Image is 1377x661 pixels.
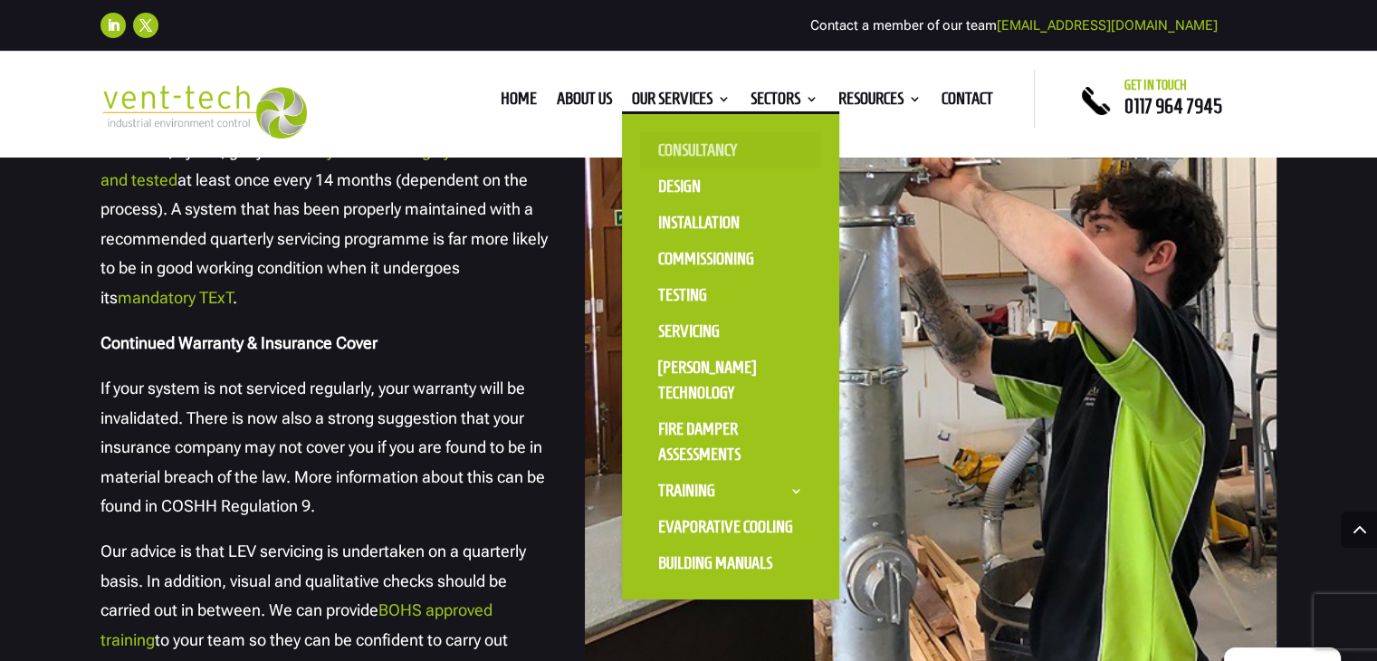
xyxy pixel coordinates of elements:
[640,132,821,168] a: Consultancy
[1124,95,1222,117] a: 0117 964 7945
[942,92,993,112] a: Contact
[640,313,821,350] a: Servicing
[1124,78,1187,92] span: Get in touch
[133,13,158,38] a: Follow on X
[640,411,821,473] a: Fire Damper Assessments
[632,92,731,112] a: Our Services
[640,277,821,313] a: Testing
[640,168,821,205] a: Design
[100,13,126,38] a: Follow on LinkedIn
[751,92,818,112] a: Sectors
[810,17,1218,34] span: Contact a member of our team
[100,85,308,139] img: 2023-09-27T08_35_16.549ZVENT-TECH---Clear-background
[640,205,821,241] a: Installation
[640,473,821,509] a: Training
[640,350,821,411] a: [PERSON_NAME] Technology
[557,92,612,112] a: About us
[640,545,821,581] a: Building Manuals
[100,600,492,648] a: BOHS approved training
[118,288,233,307] a: mandatory TExT
[640,509,821,545] a: Evaporative Cooling
[100,137,550,329] p: You must, by law, get your at least once every 14 months (dependent on the process). A system tha...
[100,333,378,352] strong: Continued Warranty & Insurance Cover
[838,92,922,112] a: Resources
[100,374,550,537] p: If your system is not serviced regularly, your warranty will be invalidated. There is now also a ...
[501,92,537,112] a: Home
[640,241,821,277] a: Commissioning
[997,17,1218,34] a: [EMAIL_ADDRESS][DOMAIN_NAME]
